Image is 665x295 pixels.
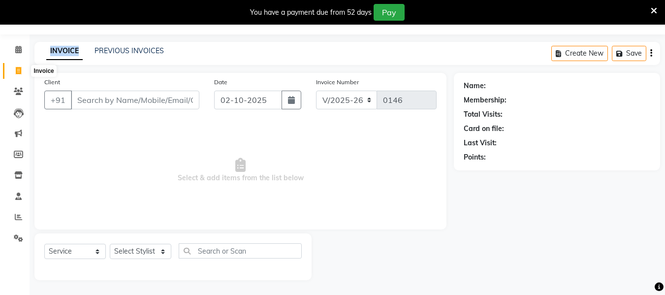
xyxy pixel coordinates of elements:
[214,78,227,87] label: Date
[464,95,507,105] div: Membership:
[44,121,437,220] span: Select & add items from the list below
[464,81,486,91] div: Name:
[179,243,302,259] input: Search or Scan
[31,65,56,77] div: Invoice
[250,7,372,18] div: You have a payment due from 52 days
[44,78,60,87] label: Client
[464,124,504,134] div: Card on file:
[44,91,72,109] button: +91
[612,46,646,61] button: Save
[464,152,486,163] div: Points:
[316,78,359,87] label: Invoice Number
[71,91,199,109] input: Search by Name/Mobile/Email/Code
[464,109,503,120] div: Total Visits:
[46,42,83,60] a: INVOICE
[464,138,497,148] div: Last Visit:
[374,4,405,21] button: Pay
[551,46,608,61] button: Create New
[95,46,164,55] a: PREVIOUS INVOICES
